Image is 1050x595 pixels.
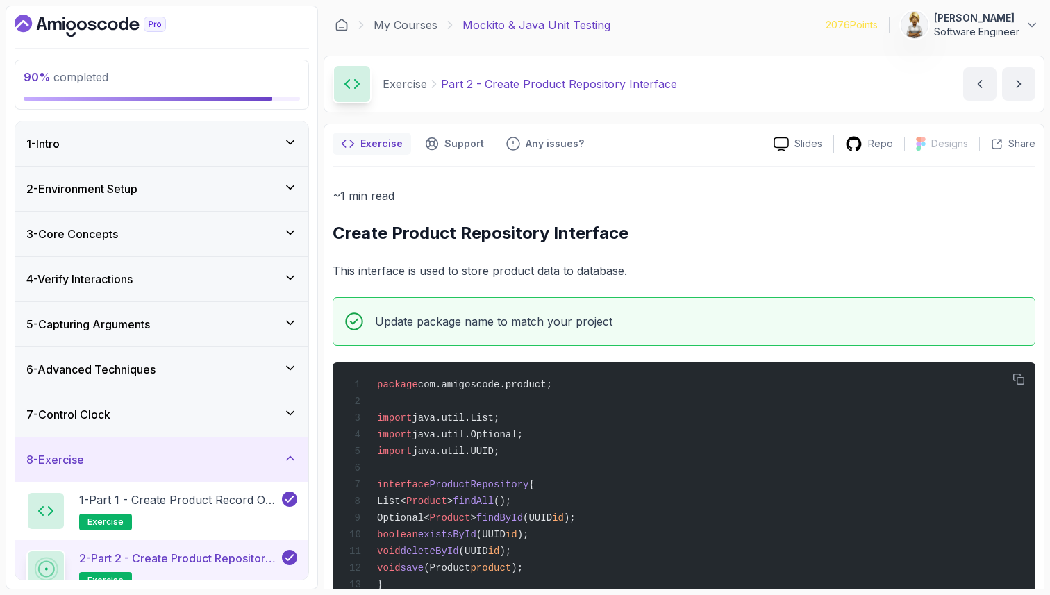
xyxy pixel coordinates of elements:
[26,316,150,333] h3: 5 - Capturing Arguments
[15,257,308,301] button: 4-Verify Interactions
[15,212,308,256] button: 3-Core Concepts
[24,70,108,84] span: completed
[934,25,1019,39] p: Software Engineer
[15,347,308,392] button: 6-Advanced Techniques
[26,451,84,468] h3: 8 - Exercise
[498,133,592,155] button: Feedback button
[762,137,833,151] a: Slides
[87,517,124,528] span: exercise
[79,550,279,567] p: 2 - Part 2 - Create Product Repository Interface
[406,496,447,507] span: Product
[868,137,893,151] p: Repo
[383,76,427,92] p: Exercise
[412,412,499,424] span: java.util.List;
[377,512,430,523] span: Optional<
[333,261,1035,280] p: This interface is used to store product data to database.
[335,18,349,32] a: Dashboard
[377,379,418,390] span: package
[1008,137,1035,151] p: Share
[494,496,511,507] span: ();
[374,17,437,33] a: My Courses
[26,135,60,152] h3: 1 - Intro
[377,529,418,540] span: boolean
[963,67,997,101] button: previous content
[528,479,534,490] span: {
[476,529,506,540] span: (UUID
[794,137,822,151] p: Slides
[418,529,476,540] span: existsById
[377,479,430,490] span: interface
[26,492,297,530] button: 1-Part 1 - Create Product Record or Classexercise
[931,137,968,151] p: Designs
[417,133,492,155] button: Support button
[377,562,401,573] span: void
[934,11,1019,25] p: [PERSON_NAME]
[375,312,612,331] p: Update package name to match your project
[444,137,484,151] p: Support
[826,18,878,32] p: 2076 Points
[377,412,412,424] span: import
[523,512,552,523] span: (UUID
[87,575,124,586] span: exercise
[424,562,470,573] span: (Product
[441,76,677,92] p: Part 2 - Create Product Repository Interface
[462,17,610,33] p: Mockito & Java Unit Testing
[517,529,529,540] span: );
[526,137,584,151] p: Any issues?
[430,512,471,523] span: Product
[564,512,576,523] span: );
[377,446,412,457] span: import
[26,271,133,287] h3: 4 - Verify Interactions
[26,406,110,423] h3: 7 - Control Clock
[333,186,1035,206] p: ~1 min read
[1002,67,1035,101] button: next content
[412,429,523,440] span: java.util.Optional;
[447,496,453,507] span: >
[459,546,488,557] span: (UUID
[15,121,308,166] button: 1-Intro
[470,562,511,573] span: product
[15,167,308,211] button: 2-Environment Setup
[79,492,279,508] p: 1 - Part 1 - Create Product Record or Class
[26,361,156,378] h3: 6 - Advanced Techniques
[476,512,523,523] span: findById
[979,137,1035,151] button: Share
[15,437,308,482] button: 8-Exercise
[511,562,523,573] span: );
[333,133,411,155] button: notes button
[26,550,297,589] button: 2-Part 2 - Create Product Repository Interfaceexercise
[377,546,401,557] span: void
[377,496,406,507] span: List<
[901,12,928,38] img: user profile image
[418,379,552,390] span: com.amigoscode.product;
[470,512,476,523] span: >
[333,222,1035,244] h2: Create Product Repository Interface
[401,562,424,573] span: save
[26,181,137,197] h3: 2 - Environment Setup
[552,512,564,523] span: id
[377,579,383,590] span: }
[360,137,403,151] p: Exercise
[834,135,904,153] a: Repo
[377,429,412,440] span: import
[401,546,459,557] span: deleteById
[15,302,308,346] button: 5-Capturing Arguments
[26,226,118,242] h3: 3 - Core Concepts
[412,446,499,457] span: java.util.UUID;
[15,392,308,437] button: 7-Control Clock
[488,546,500,557] span: id
[24,70,51,84] span: 90 %
[901,11,1039,39] button: user profile image[PERSON_NAME]Software Engineer
[506,529,517,540] span: id
[15,15,198,37] a: Dashboard
[453,496,494,507] span: findAll
[499,546,511,557] span: );
[430,479,529,490] span: ProductRepository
